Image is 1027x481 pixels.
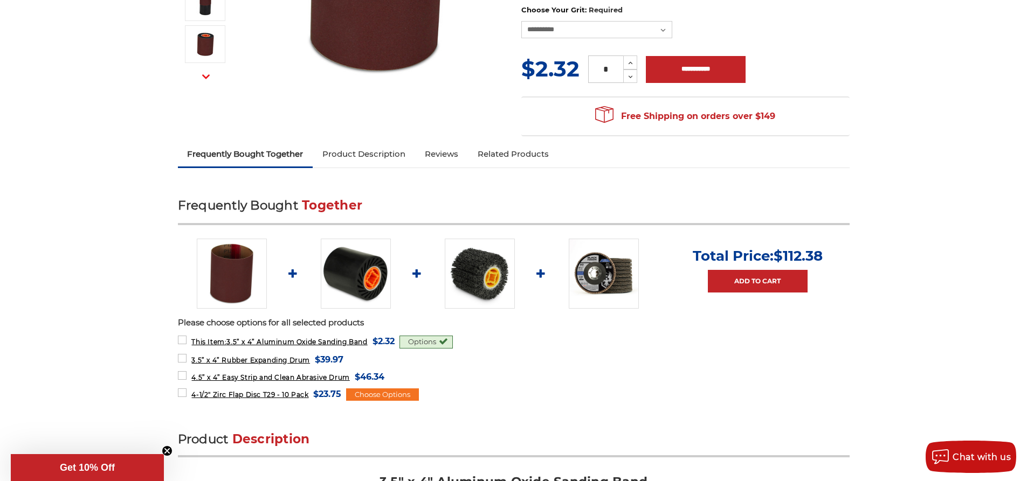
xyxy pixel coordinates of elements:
[11,454,164,481] div: Get 10% OffClose teaser
[355,370,384,384] span: $46.34
[162,445,173,456] button: Close teaser
[708,270,808,292] a: Add to Cart
[191,338,226,346] strong: This Item:
[926,441,1016,473] button: Chat with us
[953,452,1011,462] span: Chat with us
[468,142,559,166] a: Related Products
[346,388,419,401] div: Choose Options
[521,55,580,82] span: $2.32
[313,387,341,401] span: $23.75
[693,247,823,264] p: Total Price:
[774,247,823,264] span: $112.38
[191,373,349,381] span: 4.5” x 4” Easy Strip and Clean Abrasive Drum
[373,334,395,348] span: $2.32
[197,239,267,309] img: 3.5x4 inch sanding band for expanding rubber drum
[60,462,115,473] span: Get 10% Off
[193,65,219,88] button: Next
[399,336,453,348] div: Options
[313,142,415,166] a: Product Description
[589,5,623,14] small: Required
[302,198,362,213] span: Together
[595,106,775,127] span: Free Shipping on orders over $149
[178,431,229,447] span: Product
[191,391,308,399] span: 4-1/2" Zirc Flap Disc T29 - 10 Pack
[178,317,850,329] p: Please choose options for all selected products
[191,338,367,346] span: 3.5” x 4” Aluminum Oxide Sanding Band
[178,142,313,166] a: Frequently Bought Together
[192,31,219,58] img: 4x11 sanding belt
[521,5,850,16] label: Choose Your Grit:
[315,352,343,367] span: $39.97
[191,356,310,364] span: 3.5” x 4” Rubber Expanding Drum
[232,431,310,447] span: Description
[178,198,298,213] span: Frequently Bought
[415,142,468,166] a: Reviews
